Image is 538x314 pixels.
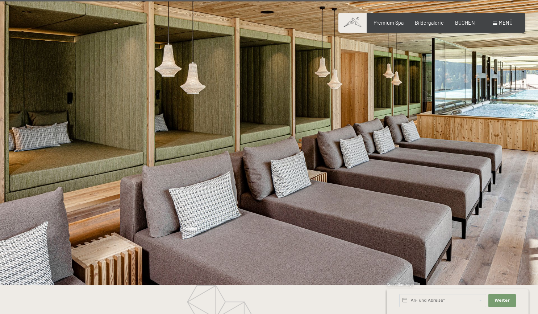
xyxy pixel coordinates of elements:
[415,20,444,26] a: Bildergalerie
[387,282,414,287] span: Schnellanfrage
[455,20,475,26] a: BUCHEN
[499,20,513,26] span: Menü
[374,20,404,26] a: Premium Spa
[488,294,516,307] button: Weiter
[495,298,510,303] span: Weiter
